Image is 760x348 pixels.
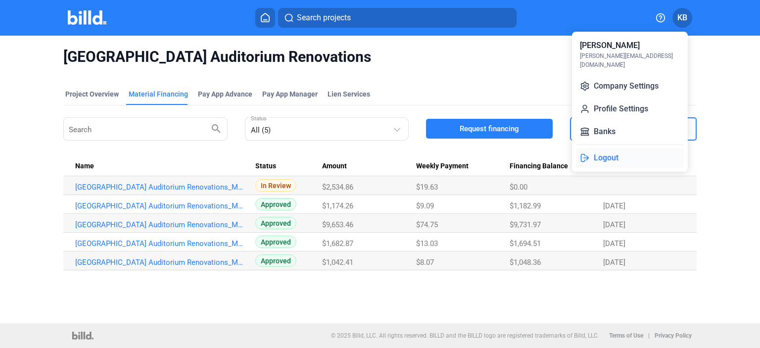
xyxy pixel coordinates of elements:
button: Banks [576,122,684,142]
div: [PERSON_NAME][EMAIL_ADDRESS][DOMAIN_NAME] [580,51,680,69]
button: Profile Settings [576,99,684,119]
div: [PERSON_NAME] [580,40,640,51]
button: Logout [576,148,684,168]
button: Company Settings [576,76,684,96]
